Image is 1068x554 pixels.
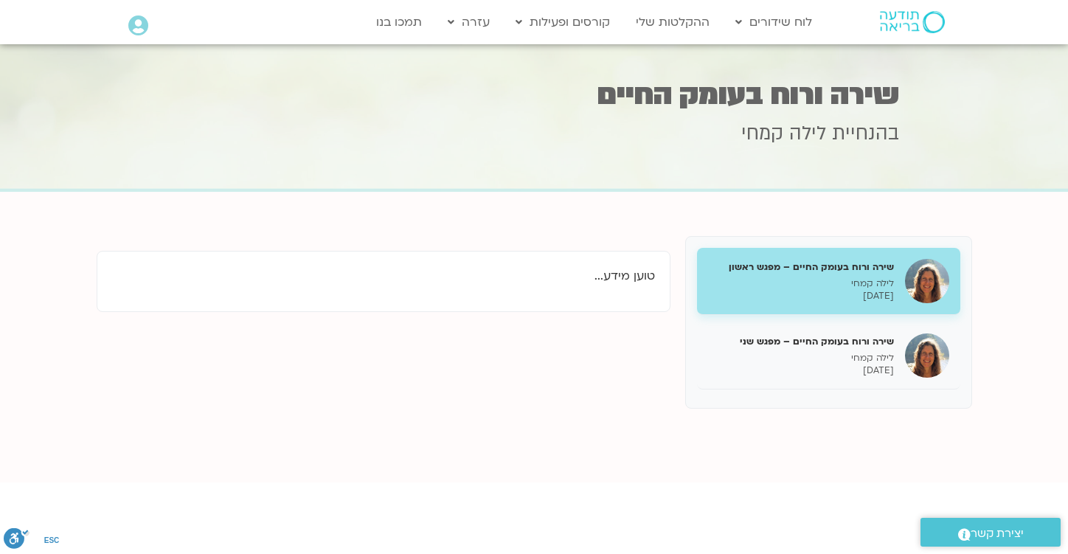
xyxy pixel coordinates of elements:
[708,335,894,348] h5: שירה ורוח בעומק החיים – מפגש שני
[880,11,945,33] img: תודעה בריאה
[112,266,655,286] p: טוען מידע...
[708,260,894,274] h5: שירה ורוח בעומק החיים – מפגש ראשון
[508,8,617,36] a: קורסים ופעילות
[971,524,1024,544] span: יצירת קשר
[440,8,497,36] a: עזרה
[628,8,717,36] a: ההקלטות שלי
[728,8,819,36] a: לוח שידורים
[832,120,899,147] span: בהנחיית
[920,518,1061,547] a: יצירת קשר
[708,352,894,364] p: לילה קמחי
[708,290,894,302] p: [DATE]
[169,80,899,109] h1: שירה ורוח בעומק החיים
[905,333,949,378] img: שירה ורוח בעומק החיים – מפגש שני
[708,277,894,290] p: לילה קמחי
[905,259,949,303] img: שירה ורוח בעומק החיים – מפגש ראשון
[708,364,894,377] p: [DATE]
[369,8,429,36] a: תמכו בנו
